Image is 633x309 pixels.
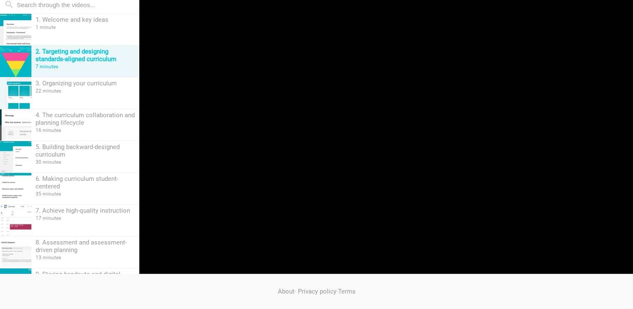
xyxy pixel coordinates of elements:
div: 8. Assessment and assessment-driven planning [36,239,135,254]
div: 4. The curriculum collaboration and planning lifecycle [36,111,135,126]
div: 22 minutes [36,88,135,94]
div: 13 minutes [36,255,135,260]
div: 2. Targeting and designing standards-aligned curriculum [36,48,135,63]
div: 6. Making curriculum student-centered [36,175,135,190]
a: Terms [338,288,356,295]
div: 9. Storing handouts and digital resources [36,270,135,286]
div: 1 minute [36,24,135,30]
div: 7 minutes [36,64,135,70]
div: 7. Achieve high-quality instruction [36,207,135,214]
div: 16 minutes [36,127,135,133]
a: Privacy policy [298,288,336,295]
div: 3. Organizing your curriculum [36,80,135,87]
div: · · [66,274,568,309]
div: 17 minutes [36,215,135,221]
div: 5. Building backward-designed curriculum [36,143,135,158]
div: 1. Welcome and key ideas [36,16,135,23]
div: 30 minutes [36,159,135,165]
a: About [278,288,295,295]
div: 35 minutes [36,191,135,197]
